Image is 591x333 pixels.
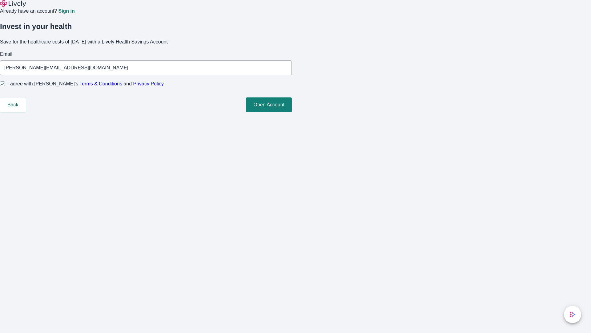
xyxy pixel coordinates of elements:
button: chat [564,306,581,323]
a: Privacy Policy [133,81,164,86]
button: Open Account [246,97,292,112]
span: I agree with [PERSON_NAME]’s and [7,80,164,88]
a: Terms & Conditions [79,81,122,86]
a: Sign in [58,9,74,14]
svg: Lively AI Assistant [569,311,576,318]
